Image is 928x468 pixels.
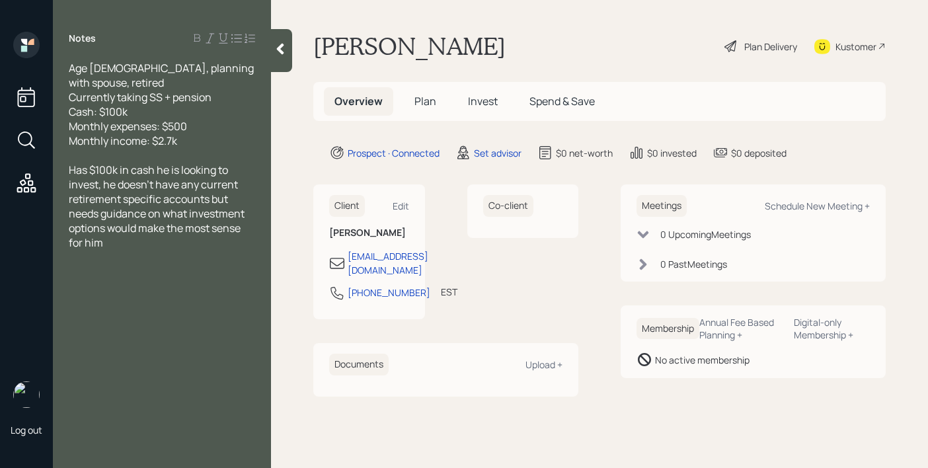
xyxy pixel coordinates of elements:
span: Invest [468,94,498,108]
span: Spend & Save [529,94,595,108]
div: [EMAIL_ADDRESS][DOMAIN_NAME] [348,249,428,277]
span: Plan [414,94,436,108]
div: Set advisor [474,146,522,160]
span: Currently taking SS + pension [69,90,212,104]
h1: [PERSON_NAME] [313,32,506,61]
h6: Client [329,195,365,217]
span: Cash: $100k [69,104,128,119]
div: Edit [393,200,409,212]
div: 0 Past Meeting s [660,257,727,271]
h6: Documents [329,354,389,375]
div: $0 deposited [731,146,787,160]
div: Kustomer [835,40,876,54]
div: EST [441,285,457,299]
span: Monthly expenses: $500 [69,119,187,134]
div: Schedule New Meeting + [765,200,870,212]
img: robby-grisanti-headshot.png [13,381,40,408]
div: $0 net-worth [556,146,613,160]
span: Monthly income: $2.7k [69,134,177,148]
div: 0 Upcoming Meeting s [660,227,751,241]
div: Plan Delivery [744,40,797,54]
label: Notes [69,32,96,45]
div: Log out [11,424,42,436]
div: Prospect · Connected [348,146,440,160]
div: No active membership [655,353,750,367]
span: Has $100k in cash he is looking to invest, he doesn't have any current retirement specific accoun... [69,163,247,250]
div: [PHONE_NUMBER] [348,286,430,299]
span: Age [DEMOGRAPHIC_DATA], planning with spouse, retired [69,61,256,90]
h6: Membership [637,318,699,340]
div: Upload + [525,358,562,371]
div: Annual Fee Based Planning + [699,316,783,341]
span: Overview [334,94,383,108]
h6: Meetings [637,195,687,217]
div: Digital-only Membership + [794,316,870,341]
div: $0 invested [647,146,697,160]
h6: Co-client [483,195,533,217]
h6: [PERSON_NAME] [329,227,409,239]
